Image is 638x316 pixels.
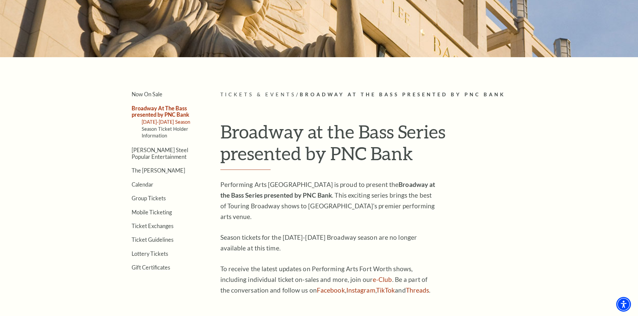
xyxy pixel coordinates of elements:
a: [PERSON_NAME] Steel Popular Entertainment [132,147,188,160]
div: Accessibility Menu [616,297,631,312]
p: To receive the latest updates on Performing Arts Fort Worth shows, including individual ticket on... [220,264,438,296]
a: Threads - open in a new tab [406,286,429,294]
a: e-Club [373,276,392,283]
a: The [PERSON_NAME] [132,167,185,174]
p: Performing Arts [GEOGRAPHIC_DATA] is proud to present the . This exciting series brings the best ... [220,179,438,222]
a: Group Tickets [132,195,166,201]
a: TikTok - open in a new tab [376,286,395,294]
a: [DATE]-[DATE] Season [142,119,191,125]
a: Now On Sale [132,91,162,97]
a: Broadway At The Bass presented by PNC Bank [132,105,189,118]
a: Mobile Ticketing [132,209,172,215]
a: Calendar [132,181,153,188]
span: Broadway At The Bass presented by PNC Bank [300,92,505,97]
a: Ticket Exchanges [132,223,173,229]
p: Season tickets for the [DATE]-[DATE] Broadway season are no longer available at this time. [220,232,438,253]
a: Facebook - open in a new tab [317,286,345,294]
h1: Broadway at the Bass Series presented by PNC Bank [220,121,527,170]
a: Ticket Guidelines [132,236,173,243]
p: / [220,91,527,99]
a: Instagram - open in a new tab [346,286,375,294]
a: Lottery Tickets [132,250,168,257]
span: Tickets & Events [220,92,296,97]
strong: Broadway at the Bass Series presented by PNC Bank [220,181,435,199]
a: Season Ticket Holder Information [142,126,189,138]
a: Gift Certificates [132,264,170,271]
